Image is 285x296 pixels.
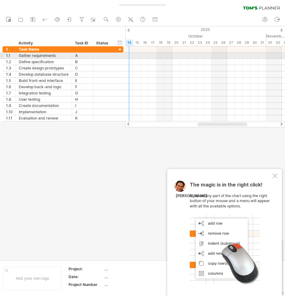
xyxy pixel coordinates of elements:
div: .... [104,274,157,279]
div: Create documentation [19,103,69,109]
div: Tuesday, 21 October 2025 [180,39,188,46]
div: [PERSON_NAME] [176,193,207,199]
div: Status [96,40,110,46]
div: Wednesday, 22 October 2025 [188,39,196,46]
div: Wednesday, 29 October 2025 [243,39,251,46]
div: 1.3 [6,65,15,71]
div: User testing [19,96,69,102]
div: Monday, 20 October 2025 [172,39,180,46]
div: B [75,59,90,65]
div: Integration testing [19,90,69,96]
div: G [75,90,90,96]
div: Thursday, 23 October 2025 [196,39,204,46]
div: Friday, 17 October 2025 [149,39,157,46]
div: Thursday, 16 October 2025 [141,39,149,46]
div: Saturday, 18 October 2025 [157,39,164,46]
div: H [75,96,90,102]
div: Activity [18,40,68,46]
div: J [75,109,90,115]
div: Evaluation and review [19,115,69,121]
div: Friday, 24 October 2025 [204,39,211,46]
div: October 2025 [23,33,266,39]
span: The magic is in the right click! [190,181,262,191]
div: 1.11 [6,115,15,121]
div: Monday, 27 October 2025 [227,39,235,46]
div: .... [104,282,157,287]
div: Develop database structure [19,71,69,77]
div: 1.1 [6,53,15,59]
div: D [75,71,90,77]
div: Sunday, 26 October 2025 [219,39,227,46]
div: 1 [6,46,15,52]
div: Define specification [19,59,69,65]
div: 1.7 [6,90,15,96]
div: Project: [69,266,103,272]
div: Sunday, 2 November 2025 [274,39,282,46]
div: Task ID [75,40,90,46]
div: Wednesday, 15 October 2025 [133,39,141,46]
div: K [75,115,90,121]
div: Date: [69,274,103,279]
div: Tuesday, 14 October 2025 [125,39,133,46]
div: 1.8 [6,96,15,102]
div: Gather requirements [19,53,69,59]
div: 1.10 [6,109,15,115]
div: 1.9 [6,103,15,109]
div: Click on any part of the chart using the right button of your mouse and a menu will appear with a... [190,182,271,285]
div: Task Name [19,46,69,52]
div: Saturday, 1 November 2025 [266,39,274,46]
div: 1.5 [6,78,15,84]
div: Friday, 31 October 2025 [258,39,266,46]
div: C [75,65,90,71]
div: 1.2 [6,59,15,65]
div: I [75,103,90,109]
div: A [75,53,90,59]
div: Create design prototypes [19,65,69,71]
div: Project Number [69,282,103,287]
div: Implementation [19,109,69,115]
div: E [75,78,90,84]
div: Add your own logo [3,267,62,290]
div: 1.4 [6,71,15,77]
div: Build front-end interface [19,78,69,84]
div: .... [104,266,157,272]
div: Thursday, 30 October 2025 [251,39,258,46]
div: Sunday, 19 October 2025 [164,39,172,46]
div: Tuesday, 28 October 2025 [235,39,243,46]
div: Saturday, 25 October 2025 [211,39,219,46]
div: Develop back-end logic [19,84,69,90]
div: F [75,84,90,90]
div: 1.6 [6,84,15,90]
